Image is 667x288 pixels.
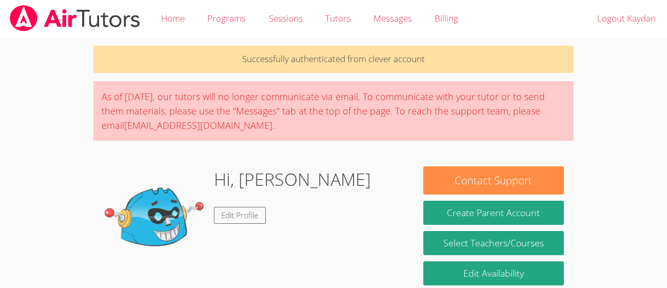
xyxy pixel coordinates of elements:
h1: Hi, [PERSON_NAME] [214,166,371,193]
img: airtutors_banner-c4298cdbf04f3fff15de1276eac7730deb9818008684d7c2e4769d2f7ddbe033.png [9,5,141,31]
a: Select Teachers/Courses [423,231,564,255]
span: Messages [374,12,412,24]
a: Edit Availability [423,261,564,285]
p: Successfully authenticated from clever account [93,46,574,73]
button: Create Parent Account [423,201,564,225]
button: Contact Support [423,166,564,195]
img: default.png [103,166,206,269]
div: As of [DATE], our tutors will no longer communicate via email. To communicate with your tutor or ... [93,81,574,141]
a: Edit Profile [214,207,266,224]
